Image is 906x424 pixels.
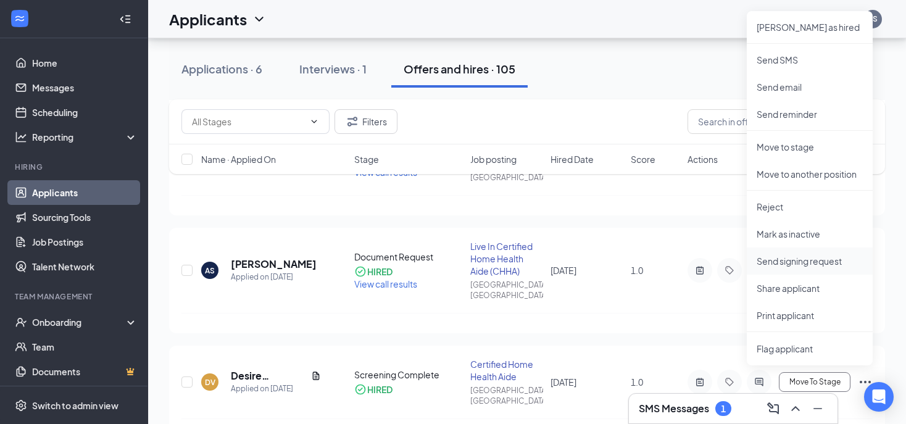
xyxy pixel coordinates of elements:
[354,278,417,289] span: View call results
[32,75,138,100] a: Messages
[32,100,138,125] a: Scheduling
[551,376,576,388] span: [DATE]
[864,382,894,412] div: Open Intercom Messenger
[692,265,707,275] svg: ActiveNote
[858,375,873,389] svg: Ellipses
[354,265,367,278] svg: CheckmarkCircle
[15,291,135,302] div: Team Management
[231,271,317,283] div: Applied on [DATE]
[470,280,543,301] div: [GEOGRAPHIC_DATA], [GEOGRAPHIC_DATA]
[788,401,803,416] svg: ChevronUp
[32,384,138,409] a: SurveysCrown
[354,383,367,396] svg: CheckmarkCircle
[766,401,781,416] svg: ComposeMessage
[470,240,543,277] div: Live In Certified Home Health Aide (CHHA)
[367,383,393,396] div: HIRED
[631,265,643,276] span: 1.0
[32,359,138,384] a: DocumentsCrown
[354,153,379,165] span: Stage
[169,9,247,30] h1: Applicants
[311,371,321,381] svg: Document
[181,61,262,77] div: Applications · 6
[808,399,828,418] button: Minimize
[309,117,319,127] svg: ChevronDown
[15,399,27,412] svg: Settings
[688,109,873,134] input: Search in offers and hires
[205,265,215,276] div: AS
[299,61,367,77] div: Interviews · 1
[692,377,707,387] svg: ActiveNote
[367,265,393,278] div: HIRED
[335,109,397,134] button: Filter Filters
[231,383,321,395] div: Applied on [DATE]
[32,51,138,75] a: Home
[789,378,841,386] span: Move To Stage
[404,61,515,77] div: Offers and hires · 105
[551,265,576,276] span: [DATE]
[231,369,306,383] h5: Desire [PERSON_NAME]
[786,399,805,418] button: ChevronUp
[32,230,138,254] a: Job Postings
[205,377,215,388] div: DV
[470,358,543,383] div: Certified Home Health Aide
[32,205,138,230] a: Sourcing Tools
[470,385,543,406] div: [GEOGRAPHIC_DATA], [GEOGRAPHIC_DATA]
[231,257,317,271] h5: [PERSON_NAME]
[354,368,463,381] div: Screening Complete
[551,153,594,165] span: Hired Date
[15,316,27,328] svg: UserCheck
[15,131,27,143] svg: Analysis
[119,13,131,25] svg: Collapse
[32,316,127,328] div: Onboarding
[252,12,267,27] svg: ChevronDown
[639,402,709,415] h3: SMS Messages
[779,372,850,392] button: Move To Stage
[32,180,138,205] a: Applicants
[721,404,726,414] div: 1
[868,14,878,24] div: AS
[722,377,737,387] svg: Tag
[810,401,825,416] svg: Minimize
[688,153,718,165] span: Actions
[32,254,138,279] a: Talent Network
[14,12,26,25] svg: WorkstreamLogo
[32,335,138,359] a: Team
[192,115,304,128] input: All Stages
[631,153,655,165] span: Score
[631,376,643,388] span: 1.0
[201,153,276,165] span: Name · Applied On
[354,251,463,263] div: Document Request
[32,399,118,412] div: Switch to admin view
[345,114,360,129] svg: Filter
[470,153,517,165] span: Job posting
[752,377,767,387] svg: ActiveChat
[15,162,135,172] div: Hiring
[722,265,737,275] svg: Tag
[32,131,138,143] div: Reporting
[763,399,783,418] button: ComposeMessage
